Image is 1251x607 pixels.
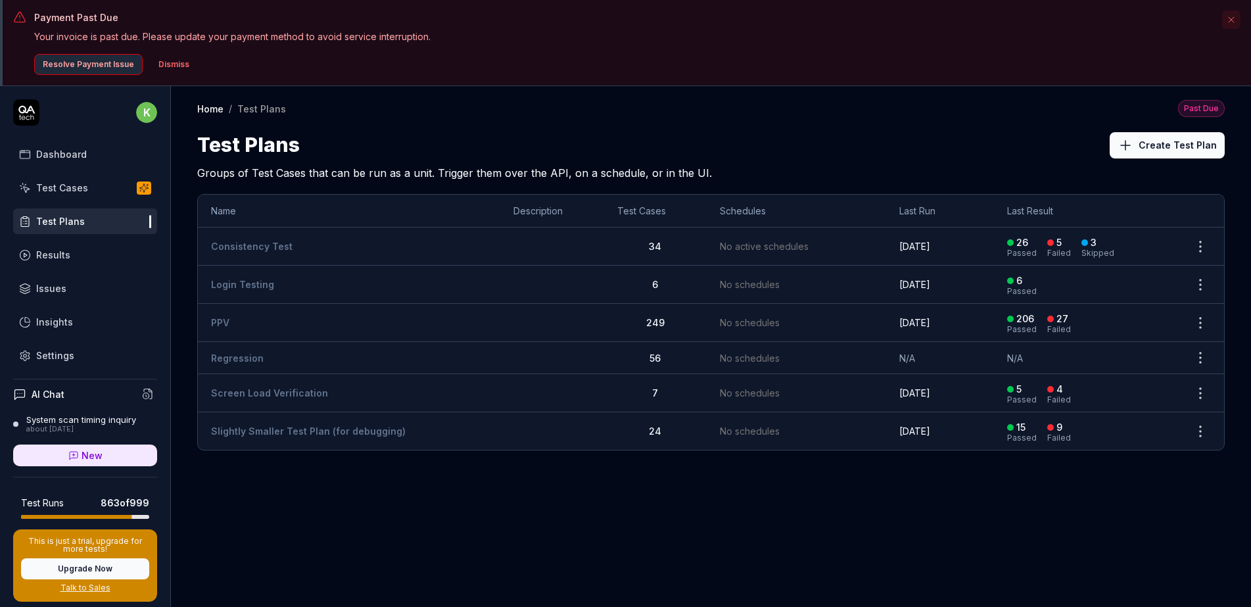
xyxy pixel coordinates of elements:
[13,445,157,466] a: New
[899,425,930,437] time: [DATE]
[211,279,274,290] a: Login Testing
[1178,99,1225,117] button: Past Due
[1007,434,1037,442] div: Passed
[197,102,224,115] a: Home
[34,30,1214,43] p: Your invoice is past due. Please update your payment method to avoid service interruption.
[36,248,70,262] div: Results
[36,181,88,195] div: Test Cases
[136,99,157,126] button: k
[652,279,658,290] span: 6
[1047,434,1071,442] div: Failed
[21,537,149,553] p: This is just a trial, upgrade for more tests!
[13,309,157,335] a: Insights
[13,141,157,167] a: Dashboard
[197,160,1225,181] h2: Groups of Test Cases that can be run as a unit. Trigger them over the API, on a schedule, or in t...
[886,195,994,228] th: Last Run
[1178,100,1225,117] div: Past Due
[1047,396,1071,404] div: Failed
[899,241,930,252] time: [DATE]
[1056,422,1062,433] div: 9
[500,195,604,228] th: Description
[237,102,286,115] div: Test Plans
[604,195,707,228] th: Test Cases
[13,343,157,368] a: Settings
[101,496,149,510] span: 863 of 999
[1056,237,1062,249] div: 5
[36,281,66,295] div: Issues
[13,175,157,201] a: Test Cases
[649,241,661,252] span: 34
[229,102,232,115] div: /
[720,386,780,400] span: No schedules
[899,317,930,328] time: [DATE]
[1007,326,1037,333] div: Passed
[82,449,103,462] span: New
[720,239,809,253] span: No active schedules
[1007,352,1023,364] span: N/A
[652,387,658,399] span: 7
[1081,249,1114,257] div: Skipped
[1016,422,1026,433] div: 15
[36,315,73,329] div: Insights
[720,316,780,329] span: No schedules
[13,414,157,434] a: System scan timing inquiryabout [DATE]
[13,242,157,268] a: Results
[1047,249,1071,257] div: Failed
[899,352,915,364] span: N/A
[1016,313,1034,325] div: 206
[720,351,780,365] span: No schedules
[649,352,661,364] span: 56
[13,276,157,301] a: Issues
[26,414,136,425] div: System scan timing inquiry
[646,317,665,328] span: 249
[32,387,64,401] h4: AI Chat
[1016,383,1022,395] div: 5
[1016,275,1022,287] div: 6
[36,147,87,161] div: Dashboard
[21,582,149,594] a: Talk to Sales
[720,424,780,438] span: No schedules
[34,11,1214,24] h3: Payment Past Due
[1091,237,1097,249] div: 3
[1056,313,1068,325] div: 27
[899,279,930,290] time: [DATE]
[211,352,264,364] a: Regression
[1056,383,1063,395] div: 4
[197,130,300,160] h1: Test Plans
[136,102,157,123] span: k
[211,241,293,252] a: Consistency Test
[649,425,661,437] span: 24
[720,278,780,291] span: No schedules
[707,195,886,228] th: Schedules
[21,497,64,509] h5: Test Runs
[151,54,197,75] button: Dismiss
[36,349,74,362] div: Settings
[1007,287,1037,295] div: Passed
[1016,237,1028,249] div: 26
[13,208,157,234] a: Test Plans
[34,54,143,75] button: Resolve Payment Issue
[899,387,930,399] time: [DATE]
[198,195,500,228] th: Name
[1110,132,1225,158] button: Create Test Plan
[1007,396,1037,404] div: Passed
[994,195,1177,228] th: Last Result
[21,558,149,579] button: Upgrade Now
[211,425,406,437] a: Slightly Smaller Test Plan (for debugging)
[211,387,328,399] a: Screen Load Verification
[1007,249,1037,257] div: Passed
[1047,326,1071,333] div: Failed
[26,425,136,434] div: about [DATE]
[36,214,85,228] div: Test Plans
[211,317,229,328] a: PPV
